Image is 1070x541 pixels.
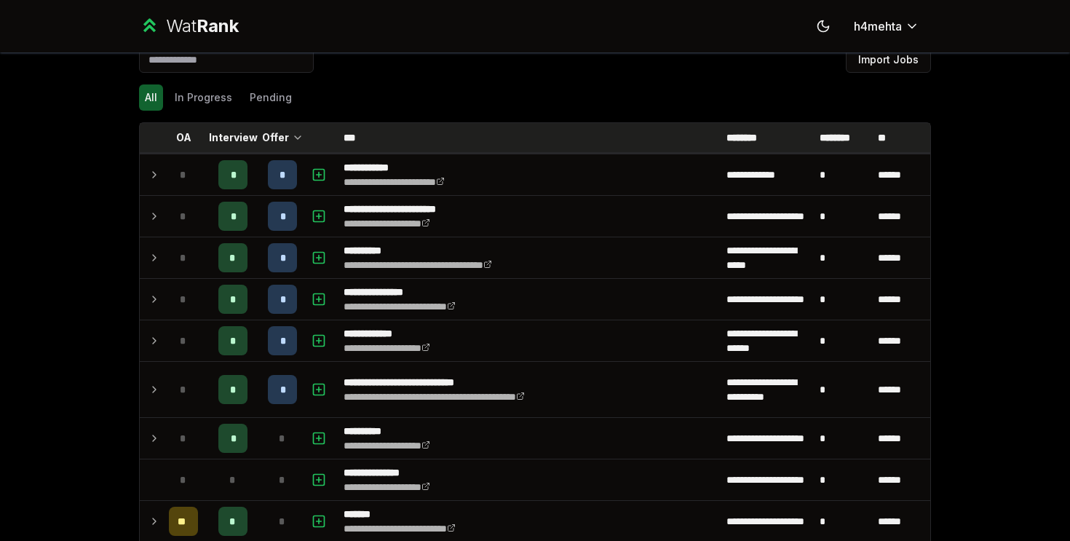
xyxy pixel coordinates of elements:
[139,84,163,111] button: All
[139,15,239,38] a: WatRank
[846,47,931,73] button: Import Jobs
[209,130,258,145] p: Interview
[176,130,191,145] p: OA
[854,17,902,35] span: h4mehta
[244,84,298,111] button: Pending
[197,15,239,36] span: Rank
[262,130,289,145] p: Offer
[842,13,931,39] button: h4mehta
[169,84,238,111] button: In Progress
[166,15,239,38] div: Wat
